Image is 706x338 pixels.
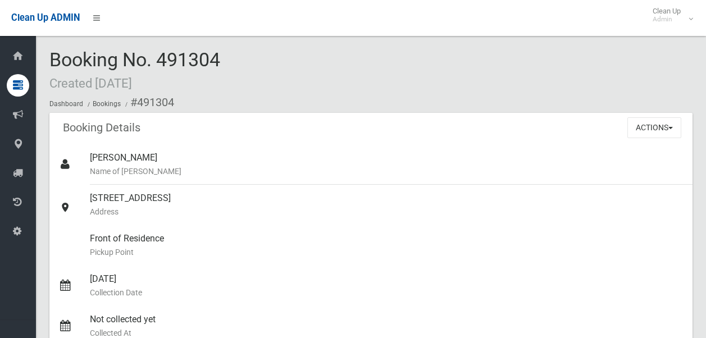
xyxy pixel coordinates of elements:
[90,225,684,266] div: Front of Residence
[90,205,684,218] small: Address
[647,7,692,24] span: Clean Up
[49,48,220,92] span: Booking No. 491304
[122,92,174,113] li: #491304
[90,245,684,259] small: Pickup Point
[49,117,154,139] header: Booking Details
[90,185,684,225] div: [STREET_ADDRESS]
[93,100,121,108] a: Bookings
[49,100,83,108] a: Dashboard
[90,165,684,178] small: Name of [PERSON_NAME]
[49,76,132,90] small: Created [DATE]
[90,144,684,185] div: [PERSON_NAME]
[11,12,80,23] span: Clean Up ADMIN
[653,15,681,24] small: Admin
[90,266,684,306] div: [DATE]
[90,286,684,299] small: Collection Date
[627,117,681,138] button: Actions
